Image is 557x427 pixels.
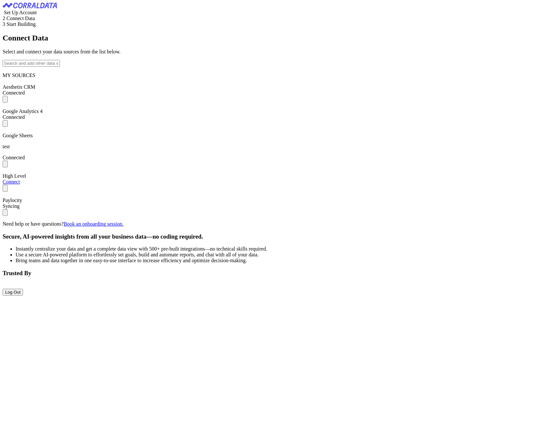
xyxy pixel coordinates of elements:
li: Use a secure AI-powered platform to effortlessly set goals, build and automate reports, and chat ... [16,252,554,258]
span: Connected [3,155,25,160]
div: High Level [3,173,554,179]
p: Select and connect your data sources from the list below. [3,49,554,55]
p: Need help or have questions? [3,221,554,227]
li: Instantly centralize your data and get a complete data view with 500+ pre-built integrations—no t... [16,246,554,252]
div: Google Sheets [3,133,554,150]
button: Log Out [3,289,23,296]
a: Book an onboarding session. [63,221,123,227]
div: MY SOURCES [3,73,554,78]
a: Connect [3,179,20,185]
span: Connect Data [6,16,35,21]
span: Start Building [6,21,36,27]
span: 3 [3,21,5,27]
span: 2 [3,16,5,21]
h3: Secure, AI-powered insights from all your business data—no coding required. [3,233,554,240]
span: Syncing [3,203,19,209]
div: Aesthetix CRM [3,84,554,90]
span: Connected [3,90,25,96]
h2: Connect Data [3,34,554,42]
p: test [3,144,554,150]
div: Google Analytics 4 [3,108,554,114]
span: Set Up Account [4,10,37,15]
input: Search and add other data sources [3,60,60,67]
li: Bring teams and data together in one easy-to-use interface to increase efficiency and optimize de... [16,258,554,264]
div: Paylocity [3,197,554,203]
span: Connected [3,114,25,120]
h3: Trusted By [3,270,554,277]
